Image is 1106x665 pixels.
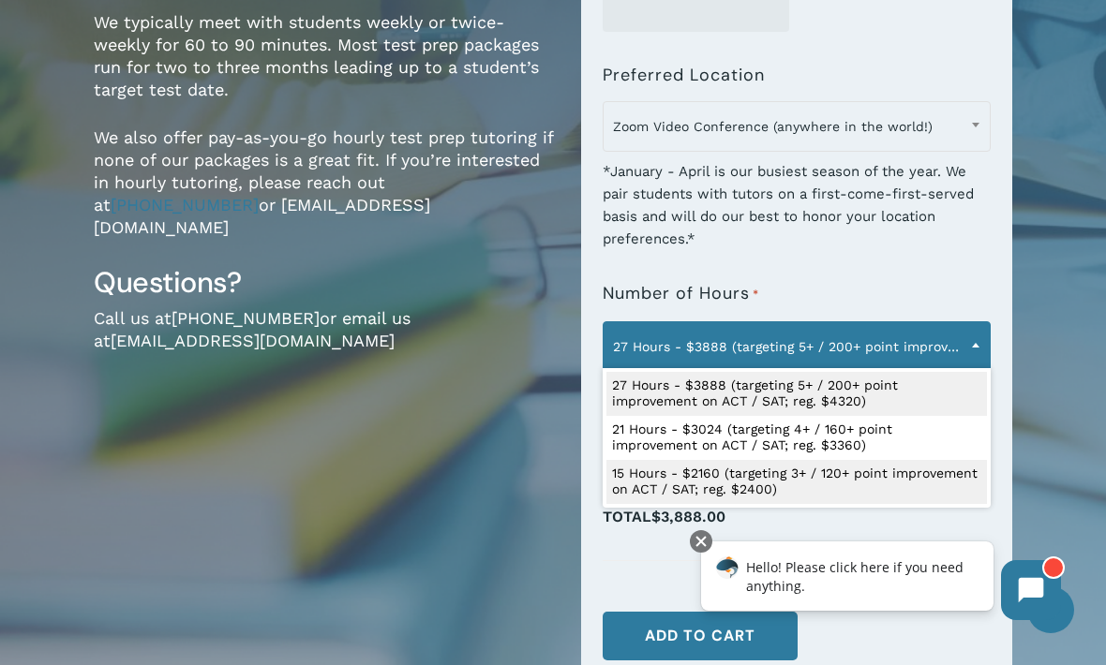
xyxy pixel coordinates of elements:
[606,372,987,416] li: 27 Hours - $3888 (targeting 5+ / 200+ point improvement on ACT / SAT; reg. $4320)
[604,107,990,146] span: Zoom Video Conference (anywhere in the world!)
[111,195,259,214] a: [PHONE_NUMBER]
[606,416,987,460] li: 21 Hours - $3024 (targeting 4+ / 160+ point improvement on ACT / SAT; reg. $3360)
[94,307,553,377] p: Call us at or email us at
[603,284,759,304] label: Number of Hours
[603,148,991,250] div: *January - April is our busiest season of the year. We pair students with tutors on a first-come-...
[603,66,765,84] label: Preferred Location
[651,508,725,525] span: $3,888.00
[94,126,553,264] p: We also offer pay-as-you-go hourly test prep tutoring if none of our packages is a great fit. If ...
[172,308,320,328] a: [PHONE_NUMBER]
[604,327,990,366] span: 27 Hours - $3888 (targeting 5+ / 200+ point improvement on ACT / SAT; reg. $4320)
[681,526,1080,639] iframe: Chatbot
[603,321,991,372] span: 27 Hours - $3888 (targeting 5+ / 200+ point improvement on ACT / SAT; reg. $4320)
[94,11,553,126] p: We typically meet with students weekly or twice-weekly for 60 to 90 minutes. Most test prep packa...
[603,101,991,152] span: Zoom Video Conference (anywhere in the world!)
[603,612,798,660] button: Add to cart
[94,264,553,301] h3: Questions?
[603,503,991,551] p: Total
[111,331,395,350] a: [EMAIL_ADDRESS][DOMAIN_NAME]
[606,460,987,504] li: 15 Hours - $2160 (targeting 3+ / 120+ point improvement on ACT / SAT; reg. $2400)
